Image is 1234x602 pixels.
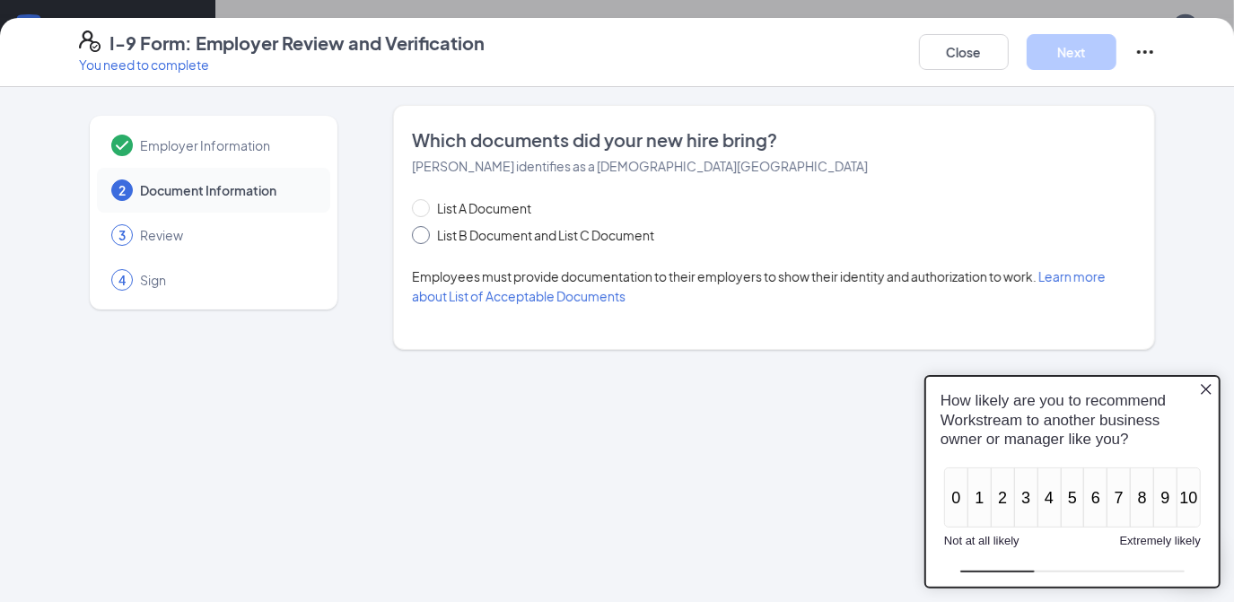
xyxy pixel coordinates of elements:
[79,31,101,52] svg: FormI9EVerifyIcon
[111,135,133,156] svg: Checkmark
[140,136,312,154] span: Employer Information
[118,271,126,289] span: 4
[430,225,661,245] span: List B Document and List C Document
[140,226,312,244] span: Review
[140,271,312,289] span: Sign
[911,361,1234,602] iframe: Sprig User Feedback Dialog
[1134,41,1156,63] svg: Ellipses
[919,34,1009,70] button: Close
[412,127,1137,153] span: Which documents did your new hire bring?
[118,181,126,199] span: 2
[412,268,1106,304] span: Employees must provide documentation to their employers to show their identity and authorization ...
[430,198,538,218] span: List A Document
[109,31,485,56] h4: I-9 Form: Employer Review and Verification
[412,158,868,174] span: [PERSON_NAME] identifies as a [DEMOGRAPHIC_DATA][GEOGRAPHIC_DATA]
[118,226,126,244] span: 3
[79,56,485,74] p: You need to complete
[140,181,312,199] span: Document Information
[1027,34,1116,70] button: Next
